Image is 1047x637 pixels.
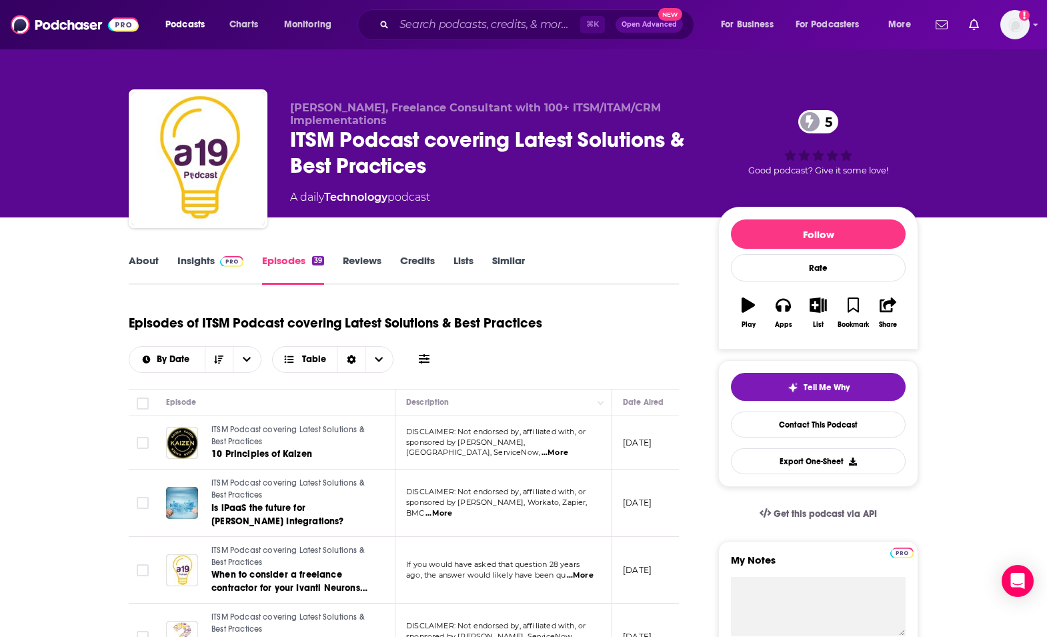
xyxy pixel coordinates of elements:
[766,289,800,337] button: Apps
[370,9,707,40] div: Search podcasts, credits, & more...
[406,427,586,436] span: DISCLAIMER: Not endorsed by, affiliated with, or
[930,13,953,36] a: Show notifications dropdown
[165,15,205,34] span: Podcasts
[205,347,233,372] button: Sort Direction
[11,12,139,37] img: Podchaser - Follow, Share and Rate Podcasts
[211,448,371,461] a: 10 Principles of Kaizen
[229,15,258,34] span: Charts
[888,15,911,34] span: More
[964,13,984,36] a: Show notifications dropdown
[211,569,367,607] span: When to consider a freelance contractor for your Ivanti Neurons ITSM/ITAM system
[890,546,914,558] a: Pro website
[211,612,371,635] a: ITSM Podcast covering Latest Solutions & Best Practices
[129,315,542,332] h1: Episodes of ITSM Podcast covering Latest Solutions & Best Practices
[137,497,149,509] span: Toggle select row
[406,487,586,496] span: DISCLAIMER: Not endorsed by, affiliated with, or
[343,254,381,285] a: Reviews
[742,321,756,329] div: Play
[211,545,371,568] a: ITSM Podcast covering Latest Solutions & Best Practices
[731,412,906,438] a: Contact This Podcast
[879,14,928,35] button: open menu
[580,16,605,33] span: ⌘ K
[290,101,661,127] span: [PERSON_NAME], Freelance Consultant with 100+ ITSM/ITAM/CRM Implementations
[1000,10,1030,39] button: Show profile menu
[1019,10,1030,21] svg: Add a profile image
[879,321,897,329] div: Share
[453,254,473,285] a: Lists
[812,110,839,133] span: 5
[871,289,906,337] button: Share
[233,347,261,372] button: open menu
[302,355,326,364] span: Table
[406,394,449,410] div: Description
[731,448,906,474] button: Export One-Sheet
[775,321,792,329] div: Apps
[290,189,430,205] div: A daily podcast
[1000,10,1030,39] img: User Profile
[211,448,312,460] span: 10 Principles of Kaizen
[801,289,836,337] button: List
[211,478,371,501] a: ITSM Podcast covering Latest Solutions & Best Practices
[748,165,888,175] span: Good podcast? Give it some love!
[731,554,906,577] label: My Notes
[798,110,839,133] a: 5
[718,101,918,184] div: 5Good podcast? Give it some love!
[394,14,580,35] input: Search podcasts, credits, & more...
[406,570,566,580] span: ago, the answer would likely have been qu
[774,508,877,520] span: Get this podcast via API
[622,21,677,28] span: Open Advanced
[166,394,196,410] div: Episode
[749,498,888,530] a: Get this podcast via API
[890,548,914,558] img: Podchaser Pro
[593,395,609,411] button: Column Actions
[623,437,652,448] p: [DATE]
[406,498,588,518] span: sponsored by [PERSON_NAME], Workato, Zapier, BMC
[157,355,194,364] span: By Date
[425,508,452,519] span: ...More
[221,14,266,35] a: Charts
[731,219,906,249] button: Follow
[220,256,243,267] img: Podchaser Pro
[542,448,568,458] span: ...More
[804,382,850,393] span: Tell Me Why
[211,612,365,634] span: ITSM Podcast covering Latest Solutions & Best Practices
[721,15,774,34] span: For Business
[838,321,869,329] div: Bookmark
[177,254,243,285] a: InsightsPodchaser Pro
[262,254,324,285] a: Episodes39
[658,8,682,21] span: New
[211,546,365,567] span: ITSM Podcast covering Latest Solutions & Best Practices
[131,92,265,225] img: ITSM Podcast covering Latest Solutions & Best Practices
[129,254,159,285] a: About
[129,346,261,373] h2: Choose List sort
[275,14,349,35] button: open menu
[211,478,365,500] span: ITSM Podcast covering Latest Solutions & Best Practices
[492,254,525,285] a: Similar
[1002,565,1034,597] div: Open Intercom Messenger
[284,15,331,34] span: Monitoring
[272,346,394,373] button: Choose View
[1000,10,1030,39] span: Logged in as danikarchmer
[156,14,222,35] button: open menu
[836,289,870,337] button: Bookmark
[129,355,205,364] button: open menu
[211,568,371,595] a: When to consider a freelance contractor for your Ivanti Neurons ITSM/ITAM system
[567,570,594,581] span: ...More
[623,394,664,410] div: Date Aired
[406,438,540,458] span: sponsored by [PERSON_NAME], [GEOGRAPHIC_DATA], ServiceNow,
[788,382,798,393] img: tell me why sparkle
[137,437,149,449] span: Toggle select row
[796,15,860,34] span: For Podcasters
[787,14,879,35] button: open menu
[400,254,435,285] a: Credits
[211,502,371,528] a: Is iPaaS the future for [PERSON_NAME] Integrations?
[211,424,371,448] a: ITSM Podcast covering Latest Solutions & Best Practices
[211,502,344,527] span: Is iPaaS the future for [PERSON_NAME] Integrations?
[324,191,387,203] a: Technology
[623,564,652,576] p: [DATE]
[731,373,906,401] button: tell me why sparkleTell Me Why
[211,425,365,446] span: ITSM Podcast covering Latest Solutions & Best Practices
